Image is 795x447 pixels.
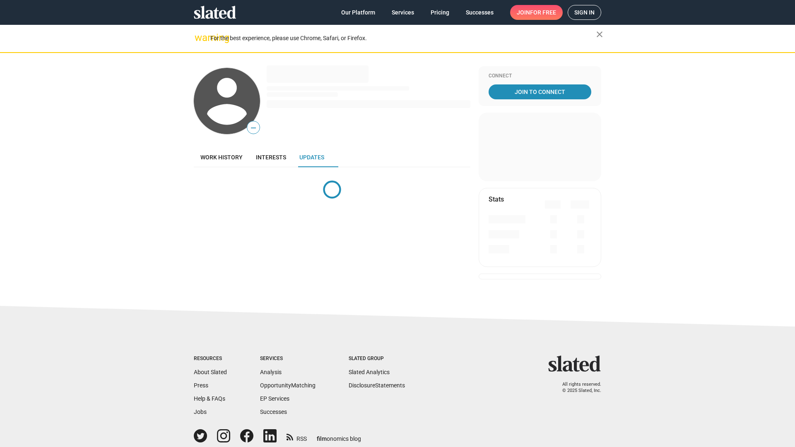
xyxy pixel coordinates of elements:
a: Slated Analytics [349,369,390,375]
a: Successes [459,5,500,20]
span: Join To Connect [490,84,590,99]
span: — [247,123,260,133]
a: Interests [249,147,293,167]
a: Analysis [260,369,282,375]
span: Join [517,5,556,20]
div: For the best experience, please use Chrome, Safari, or Firefox. [210,33,596,44]
div: Connect [489,73,591,79]
a: EP Services [260,395,289,402]
p: All rights reserved. © 2025 Slated, Inc. [554,382,601,394]
span: Sign in [574,5,595,19]
span: Interests [256,154,286,161]
a: Help & FAQs [194,395,225,402]
a: filmonomics blog [317,428,361,443]
a: Services [385,5,421,20]
span: Services [392,5,414,20]
a: RSS [287,430,307,443]
a: DisclosureStatements [349,382,405,389]
span: Work history [200,154,243,161]
a: Updates [293,147,331,167]
a: About Slated [194,369,227,375]
span: Updates [299,154,324,161]
span: film [317,435,327,442]
a: Sign in [568,5,601,20]
a: Pricing [424,5,456,20]
a: Successes [260,409,287,415]
a: Work history [194,147,249,167]
span: Our Platform [341,5,375,20]
a: Our Platform [335,5,382,20]
a: Joinfor free [510,5,563,20]
mat-card-title: Stats [489,195,504,204]
mat-icon: warning [195,33,205,43]
a: Jobs [194,409,207,415]
span: Pricing [431,5,449,20]
a: Join To Connect [489,84,591,99]
a: Press [194,382,208,389]
div: Slated Group [349,356,405,362]
a: OpportunityMatching [260,382,316,389]
span: Successes [466,5,494,20]
div: Services [260,356,316,362]
div: Resources [194,356,227,362]
mat-icon: close [595,29,605,39]
span: for free [530,5,556,20]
